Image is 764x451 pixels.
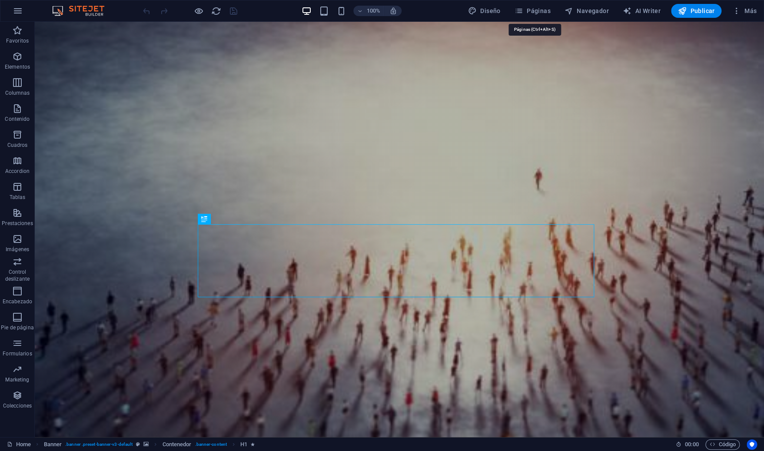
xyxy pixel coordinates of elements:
[511,4,554,18] button: Páginas
[1,324,33,331] p: Pie de página
[685,439,698,450] span: 00 00
[5,90,30,96] p: Columnas
[565,7,609,15] span: Navegador
[10,194,26,201] p: Tablas
[465,4,504,18] div: Diseño (Ctrl+Alt+Y)
[561,4,612,18] button: Navegador
[671,4,722,18] button: Publicar
[623,7,661,15] span: AI Writer
[366,6,380,16] h6: 100%
[65,439,133,450] span: . banner .preset-banner-v3-default
[5,376,29,383] p: Marketing
[7,439,31,450] a: Haz clic para cancelar la selección y doble clic para abrir páginas
[211,6,221,16] i: Volver a cargar página
[728,4,760,18] button: Más
[619,4,664,18] button: AI Writer
[211,6,221,16] button: reload
[44,439,255,450] nav: breadcrumb
[691,441,692,448] span: :
[240,439,247,450] span: Haz clic para seleccionar y doble clic para editar
[195,439,226,450] span: . banner-content
[251,442,255,447] i: El elemento contiene una animación
[353,6,384,16] button: 100%
[136,442,140,447] i: Este elemento es un preajuste personalizable
[50,6,115,16] img: Editor Logo
[3,402,32,409] p: Colecciones
[6,37,29,44] p: Favoritos
[732,7,757,15] span: Más
[678,7,715,15] span: Publicar
[705,439,740,450] button: Código
[515,7,551,15] span: Páginas
[163,439,192,450] span: Haz clic para seleccionar y doble clic para editar
[7,142,28,149] p: Cuadros
[465,4,504,18] button: Diseño
[389,7,397,15] i: Al redimensionar, ajustar el nivel de zoom automáticamente para ajustarse al dispositivo elegido.
[3,350,32,357] p: Formularios
[193,6,204,16] button: Haz clic para salir del modo de previsualización y seguir editando
[709,439,736,450] span: Código
[5,168,30,175] p: Accordion
[676,439,699,450] h6: Tiempo de la sesión
[5,116,30,123] p: Contenido
[44,439,62,450] span: Haz clic para seleccionar y doble clic para editar
[6,246,29,253] p: Imágenes
[3,298,32,305] p: Encabezado
[143,442,149,447] i: Este elemento contiene un fondo
[5,63,30,70] p: Elementos
[2,220,33,227] p: Prestaciones
[747,439,757,450] button: Usercentrics
[468,7,501,15] span: Diseño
